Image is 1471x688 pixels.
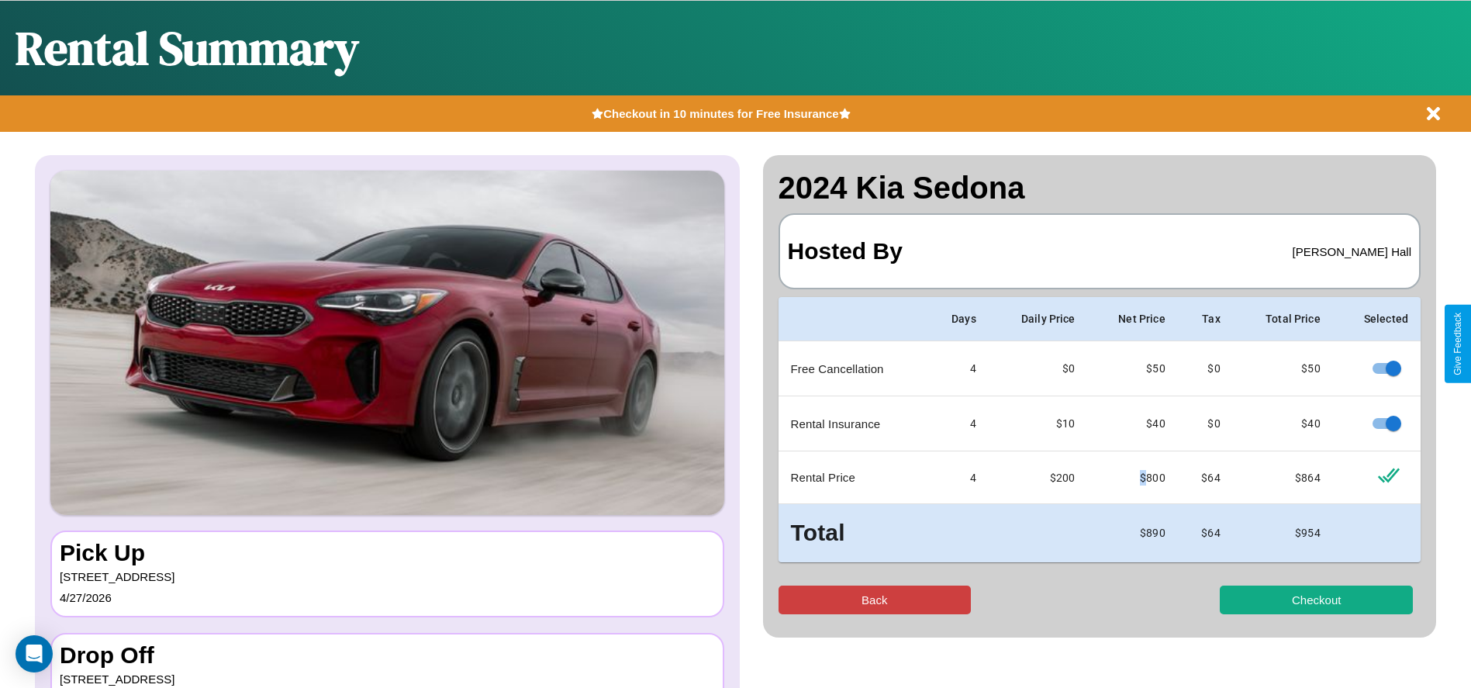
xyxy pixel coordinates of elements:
td: 4 [927,451,989,504]
td: $ 954 [1233,504,1333,562]
th: Daily Price [989,297,1088,341]
td: $ 40 [1088,396,1178,451]
p: 4 / 27 / 2026 [60,587,715,608]
td: 4 [927,341,989,396]
td: $ 200 [989,451,1088,504]
td: 4 [927,396,989,451]
button: Checkout [1220,586,1413,614]
div: Open Intercom Messenger [16,635,53,672]
p: [PERSON_NAME] Hall [1293,241,1411,262]
td: $0 [1178,341,1233,396]
td: $ 890 [1088,504,1178,562]
div: Give Feedback [1452,313,1463,375]
h3: Hosted By [788,223,903,280]
button: Back [779,586,972,614]
td: $ 800 [1088,451,1178,504]
td: $ 864 [1233,451,1333,504]
td: $ 64 [1178,504,1233,562]
p: [STREET_ADDRESS] [60,566,715,587]
h2: 2024 Kia Sedona [779,171,1421,206]
td: $10 [989,396,1088,451]
th: Selected [1333,297,1421,341]
h3: Drop Off [60,642,715,669]
th: Net Price [1088,297,1178,341]
td: $ 40 [1233,396,1333,451]
td: $0 [989,341,1088,396]
table: simple table [779,297,1421,562]
th: Tax [1178,297,1233,341]
p: Rental Insurance [791,413,914,434]
td: $ 50 [1233,341,1333,396]
h3: Pick Up [60,540,715,566]
th: Days [927,297,989,341]
td: $0 [1178,396,1233,451]
b: Checkout in 10 minutes for Free Insurance [603,107,838,120]
td: $ 50 [1088,341,1178,396]
h3: Total [791,517,914,550]
p: Free Cancellation [791,358,914,379]
td: $ 64 [1178,451,1233,504]
p: Rental Price [791,467,914,488]
h1: Rental Summary [16,16,359,80]
th: Total Price [1233,297,1333,341]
